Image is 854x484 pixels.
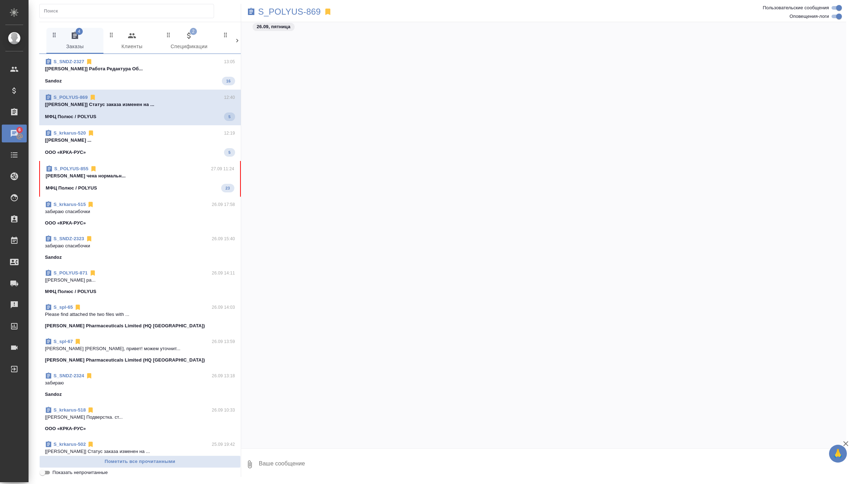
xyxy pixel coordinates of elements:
div: S_POLYUS-86912:40[[PERSON_NAME]] Статус заказа изменен на ...МФЦ Полюс / POLYUS5 [39,90,241,125]
span: Показать непрочитанные [52,469,108,476]
p: 13:05 [224,58,235,65]
div: S_SNDZ-232426.09 13:18забираюSandoz [39,368,241,402]
svg: Отписаться [90,165,97,172]
p: 26.09 14:11 [212,269,235,277]
button: Пометить все прочитанными [39,455,241,468]
p: 12:19 [224,130,235,137]
a: S_spl-65 [54,304,73,310]
p: МФЦ Полюс / POLYUS [45,288,96,295]
p: 27.09 11:24 [211,165,234,172]
span: Клиенты [108,31,156,51]
div: S_spl-6526.09 14:03Please find attached the two files with ...[PERSON_NAME] Pharmaceuticals Limit... [39,299,241,334]
p: Sandoz [45,391,62,398]
a: S_POLYUS-855 [54,166,88,171]
span: Входящие [222,31,270,51]
svg: Отписаться [86,372,93,379]
svg: Отписаться [74,304,81,311]
p: [PERSON_NAME] Pharmaceuticals Limited (HQ [GEOGRAPHIC_DATA]) [45,357,205,364]
a: S_SNDZ-2327 [54,59,84,64]
p: забираю спасибочки [45,208,235,215]
p: Please find attached the two files with ... [45,311,235,318]
p: ООО «КРКА-РУС» [45,220,86,227]
svg: Отписаться [74,338,81,345]
a: S_krkarus-502 [54,442,86,447]
p: 26.09 14:03 [212,304,235,311]
span: 6 [14,126,25,133]
p: МФЦ Полюс / POLYUS [46,185,97,192]
div: S_POLYUS-87126.09 14:11[[PERSON_NAME] ра...МФЦ Полюс / POLYUS [39,265,241,299]
p: 12:40 [224,94,235,101]
div: S_spl-6726.09 13:59[PERSON_NAME] [PERSON_NAME], привет! можем уточнит...[PERSON_NAME] Pharmaceuti... [39,334,241,368]
p: забираю спасибочки [45,242,235,249]
svg: Отписаться [89,94,96,101]
span: 🙏 [832,446,844,461]
div: S_krkarus-51826.09 10:33[[PERSON_NAME] Подверстка. ст...ООО «КРКА-РУС» [39,402,241,437]
div: S_SNDZ-232326.09 15:40забираю спасибочкиSandoz [39,231,241,265]
a: S_spl-67 [54,339,73,344]
span: 16 [222,77,235,85]
svg: Отписаться [89,269,96,277]
a: S_krkarus-520 [54,130,86,136]
svg: Зажми и перетащи, чтобы поменять порядок вкладок [51,31,58,38]
p: [[PERSON_NAME]] Статус заказа изменен на ... [45,448,235,455]
p: 26.09 13:18 [212,372,235,379]
div: S_krkarus-52012:19[[PERSON_NAME] ...ООО «КРКА-РУС»5 [39,125,241,161]
p: [[PERSON_NAME] ... [45,137,235,144]
button: 🙏 [829,445,847,463]
span: Спецификации [165,31,213,51]
span: 2 [190,28,197,35]
p: [[PERSON_NAME] ра... [45,277,235,284]
svg: Отписаться [87,201,94,208]
p: [[PERSON_NAME] Подверстка. ст... [45,414,235,421]
p: 26.09, пятница [257,23,291,30]
a: S_krkarus-518 [54,407,86,413]
svg: Зажми и перетащи, чтобы поменять порядок вкладок [165,31,172,38]
span: 5 [224,113,235,120]
p: ООО «КРКА-РУС» [45,425,86,432]
span: 5 [224,149,235,156]
p: 26.09 17:58 [212,201,235,208]
svg: Отписаться [86,58,93,65]
div: S_SNDZ-232713:05[[PERSON_NAME]] Работа Редактура Об...Sandoz16 [39,54,241,90]
span: Пользовательские сообщения [763,4,829,11]
p: [[PERSON_NAME]] Работа Редактура Об... [45,65,235,72]
p: 25.09 19:42 [212,441,235,448]
input: Поиск [44,6,214,16]
svg: Отписаться [87,130,95,137]
a: S_SNDZ-2323 [54,236,84,241]
p: [PERSON_NAME] Pharmaceuticals Limited (HQ [GEOGRAPHIC_DATA]) [45,322,205,329]
svg: Отписаться [87,441,94,448]
a: S_POLYUS-869 [54,95,88,100]
p: 26.09 15:40 [212,235,235,242]
a: S_krkarus-515 [54,202,86,207]
p: [[PERSON_NAME]] Статус заказа изменен на ... [45,101,235,108]
span: 23 [221,185,234,192]
a: S_SNDZ-2324 [54,373,84,378]
svg: Зажми и перетащи, чтобы поменять порядок вкладок [108,31,115,38]
a: 6 [2,125,27,142]
span: Пометить все прочитанными [43,458,237,466]
svg: Отписаться [87,407,94,414]
div: S_krkarus-50225.09 19:42[[PERSON_NAME]] Статус заказа изменен на ...ООО «КРКА-РУС» [39,437,241,471]
a: S_POLYUS-869 [258,8,321,15]
p: Sandoz [45,77,62,85]
div: S_krkarus-51526.09 17:58забираю спасибочкиООО «КРКА-РУС» [39,197,241,231]
p: 26.09 13:59 [212,338,235,345]
div: S_POLYUS-85527.09 11:24[PERSON_NAME] чека нормальн...МФЦ Полюс / POLYUS23 [39,161,241,197]
p: [PERSON_NAME] [PERSON_NAME], привет! можем уточнит... [45,345,235,352]
svg: Отписаться [86,235,93,242]
p: ООО «КРКА-РУС» [45,149,86,156]
span: Оповещения-логи [789,13,829,20]
p: Sandoz [45,254,62,261]
span: Заказы [51,31,99,51]
p: [PERSON_NAME] чека нормальн... [46,172,234,180]
p: 26.09 10:33 [212,407,235,414]
p: МФЦ Полюс / POLYUS [45,113,96,120]
a: S_POLYUS-871 [54,270,88,276]
span: 4 [76,28,83,35]
p: забираю [45,379,235,387]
